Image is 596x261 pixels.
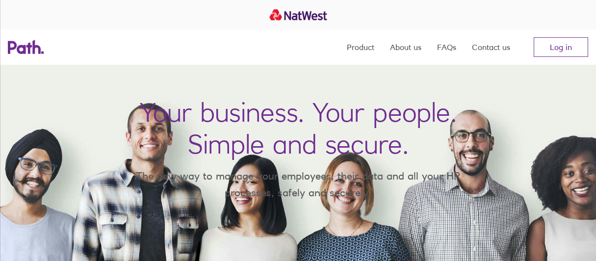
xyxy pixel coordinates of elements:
[472,29,510,65] a: Contact us
[140,96,457,160] h1: Your business. Your people. Simple and secure.
[390,29,421,65] a: About us
[437,29,456,65] a: FAQs
[122,168,475,201] p: The new way to manage your employees, their data and all your HR processes, safely and securely.
[347,29,374,65] a: Product
[534,37,588,57] a: Log in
